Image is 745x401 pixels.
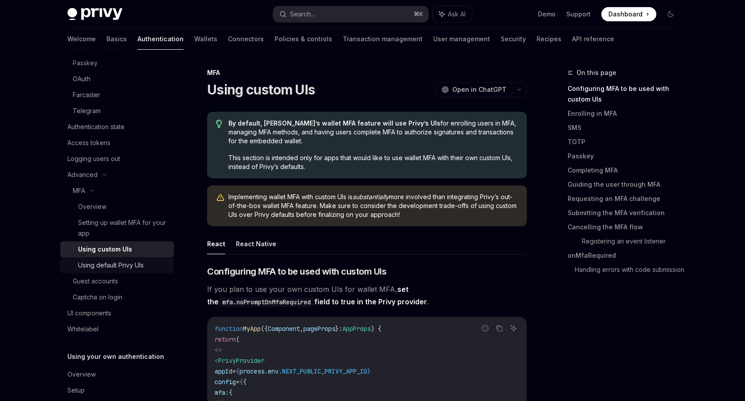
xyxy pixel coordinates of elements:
a: Access tokens [60,135,174,151]
a: Registering an event listener [582,234,685,248]
a: Setting up wallet MFA for your app [60,215,174,241]
div: Using default Privy UIs [78,260,144,271]
div: UI components [67,308,111,318]
div: Logging users out [67,153,120,164]
a: Authentication [137,28,184,50]
button: React Native [236,233,276,254]
a: Configuring MFA to be used with custom UIs [568,82,685,106]
a: Setup [60,382,174,398]
a: TOTP [568,135,685,149]
a: User management [433,28,490,50]
button: React [207,233,225,254]
a: Using custom UIs [60,241,174,257]
span: , [300,325,303,333]
svg: Warning [216,193,225,202]
span: . [264,367,268,375]
strong: set the field to true in the Privy provider [207,285,427,306]
span: { [243,378,247,386]
em: substantially [353,193,389,200]
div: Using custom UIs [78,244,132,255]
code: mfa.noPromptOnMfaRequired [219,297,314,307]
a: API reference [572,28,614,50]
button: Ask AI [433,6,472,22]
div: Captcha on login [73,292,122,303]
a: Passkey [568,149,685,163]
div: MFA [73,185,85,196]
div: Farcaster [73,90,100,100]
span: : [339,325,342,333]
a: Transaction management [343,28,423,50]
div: Setting up wallet MFA for your app [78,217,169,239]
span: Component [268,325,300,333]
a: Enrolling in MFA [568,106,685,121]
div: Authentication state [67,122,125,132]
span: mfa: [215,389,229,397]
span: . [278,367,282,375]
a: Using default Privy UIs [60,257,174,273]
a: Logging users out [60,151,174,167]
a: Policies & controls [274,28,332,50]
a: Captcha on login [60,289,174,305]
span: Configuring MFA to be used with custom UIs [207,265,386,278]
span: On this page [576,67,616,78]
a: Basics [106,28,127,50]
svg: Tip [216,120,222,128]
div: Advanced [67,169,98,180]
div: Telegram [73,106,101,116]
span: for enrolling users in MFA, managing MFA methods, and having users complete MFA to authorize sign... [228,119,518,145]
a: OAuth [60,71,174,87]
div: Access tokens [67,138,110,148]
h1: Using custom UIs [207,82,315,98]
span: config [215,378,236,386]
span: { [236,367,239,375]
span: { [239,378,243,386]
div: Search... [290,9,315,20]
span: This section is intended only for apps that would like to use wallet MFA with their own custom UI... [228,153,518,171]
div: Overview [67,369,96,380]
span: Implementing wallet MFA with custom UIs is more involved than integrating Privy’s out-of-the-box ... [228,193,518,219]
a: Handling errors with code submission [575,263,685,277]
span: Ask AI [448,10,466,19]
button: Ask AI [508,322,519,334]
a: Completing MFA [568,163,685,177]
a: Overview [60,366,174,382]
a: Security [501,28,526,50]
span: ) { [371,325,381,333]
span: <> [215,346,222,354]
span: } [335,325,339,333]
span: < [215,357,218,365]
span: ({ [261,325,268,333]
div: MFA [207,68,527,77]
a: Connectors [228,28,264,50]
span: If you plan to use your own custom UIs for wallet MFA, . [207,283,527,308]
span: env [268,367,278,375]
button: Report incorrect code [479,322,491,334]
a: Demo [538,10,556,19]
a: Whitelabel [60,321,174,337]
span: } [367,367,371,375]
span: Dashboard [608,10,643,19]
div: Whitelabel [67,324,98,334]
a: Support [566,10,591,19]
a: Wallets [194,28,217,50]
a: onMfaRequired [568,248,685,263]
span: Open in ChatGPT [452,85,506,94]
span: appId [215,367,232,375]
a: Requesting an MFA challenge [568,192,685,206]
span: AppProps [342,325,371,333]
a: SMS [568,121,685,135]
a: Farcaster [60,87,174,103]
a: UI components [60,305,174,321]
a: Telegram [60,103,174,119]
div: OAuth [73,74,90,84]
a: Cancelling the MFA flow [568,220,685,234]
a: Dashboard [601,7,656,21]
span: MyApp [243,325,261,333]
a: Recipes [537,28,561,50]
div: Overview [78,201,106,212]
span: = [232,367,236,375]
span: = [236,378,239,386]
button: Toggle dark mode [663,7,678,21]
button: Search...⌘K [273,6,428,22]
div: Guest accounts [73,276,118,287]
